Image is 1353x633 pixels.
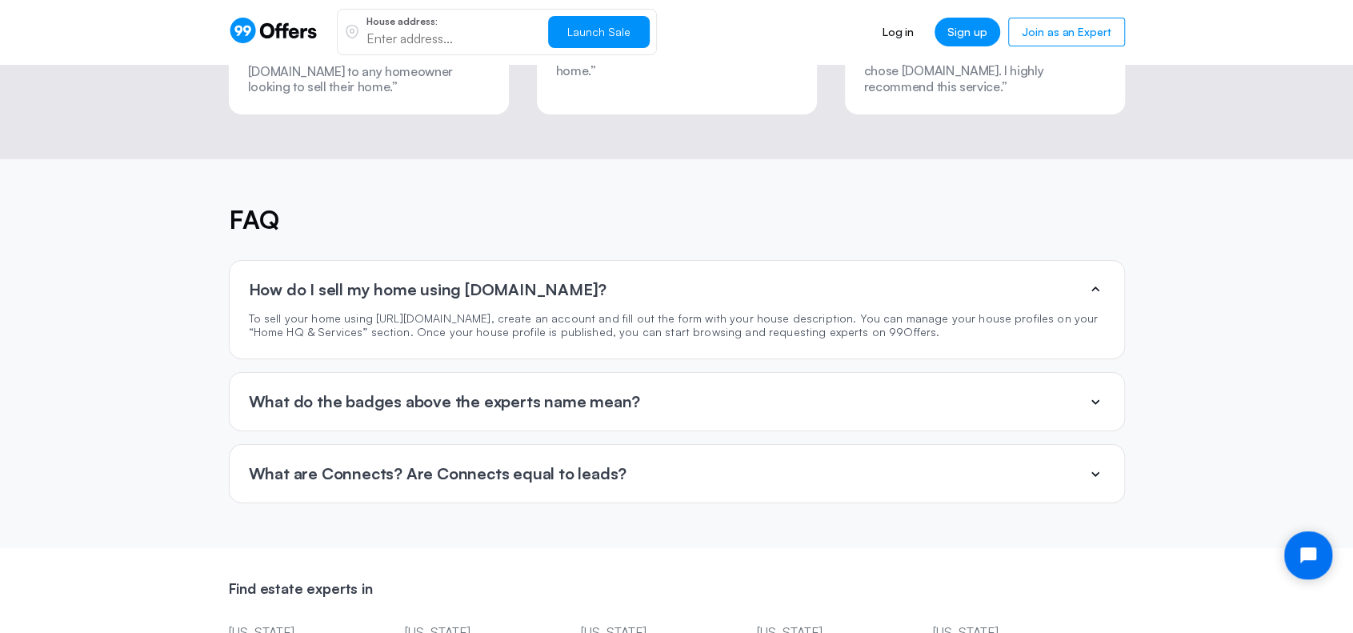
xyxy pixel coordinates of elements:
p: I would highly recommend [DOMAIN_NAME] to any homeowner looking to sell their home.” [248,49,490,95]
h3: Find estate experts in [229,580,1125,611]
p: House address: [366,17,535,26]
p: To sell your home using [URL][DOMAIN_NAME], create an account and fill out the form with your hou... [230,312,1124,339]
a: Sign up [935,18,1000,46]
a: Log in [870,18,927,46]
h5: FAQ [229,204,1125,234]
span: Launch Sale [567,25,630,38]
a: Join as an Expert [1008,18,1124,46]
p: How do I sell my home using [DOMAIN_NAME]? [249,281,607,298]
iframe: Tidio Chat [1271,518,1346,593]
button: Launch Sale [548,16,650,48]
p: What do the badges above the experts name mean? [249,393,641,411]
input: Enter address... [366,30,535,47]
p: What are Connects? Are Connects equal to leads? [249,465,627,483]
